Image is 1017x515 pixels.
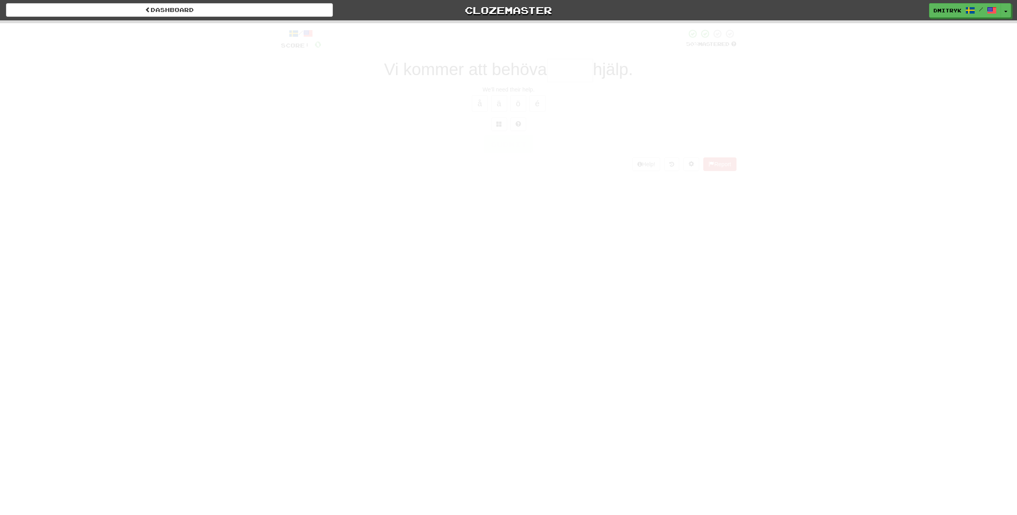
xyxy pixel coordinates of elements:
span: hjälp. [593,60,633,79]
button: é [529,95,545,112]
button: Submit [484,135,533,153]
a: Clozemaster [345,3,672,17]
span: Vi kommer att behöva [384,60,547,79]
a: Dashboard [6,3,333,17]
span: 0 [326,21,333,31]
span: 50 % [686,41,698,47]
button: Round history (alt+y) [664,157,679,171]
span: / [979,6,983,12]
span: Incorrect [470,22,520,30]
span: Score: [281,42,310,49]
span: 4 [732,21,738,31]
button: ö [510,95,526,112]
span: To go [684,22,712,30]
button: Report [703,157,736,171]
button: Help! [632,157,661,171]
div: Mastered [686,41,736,48]
span: 0 [540,21,547,31]
button: å [472,95,488,112]
button: Switch sentence to multiple choice alt+p [491,117,507,131]
button: Single letter hint - you only get 1 per sentence and score half the points! alt+h [510,117,526,131]
span: DmitryK [933,7,961,14]
span: Correct [267,22,306,30]
a: DmitryK / [929,3,1001,18]
div: / [281,29,321,39]
div: We'll need their help. [281,86,736,93]
span: 0 [314,39,321,49]
button: ä [491,95,507,112]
